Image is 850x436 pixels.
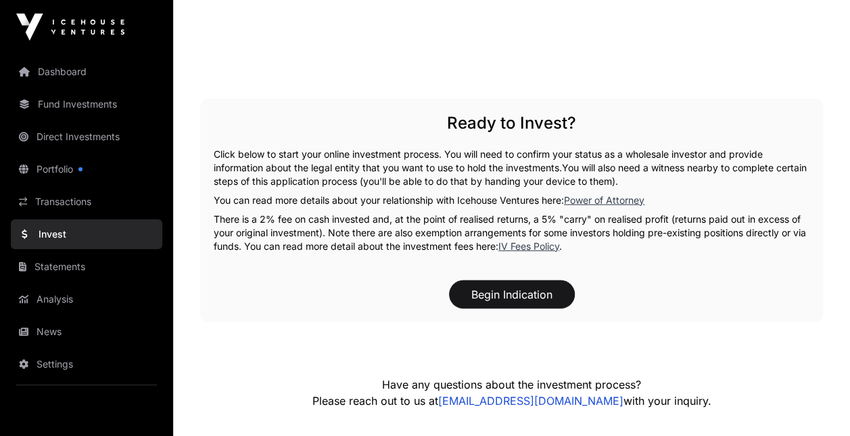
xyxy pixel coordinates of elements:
a: Analysis [11,284,162,314]
a: Fund Investments [11,89,162,119]
a: Dashboard [11,57,162,87]
a: Power of Attorney [564,194,644,206]
h2: Ready to Invest? [214,112,809,134]
span: You will also need a witness nearby to complete certain steps of this application process (you'll... [214,162,807,187]
p: Have any questions about the investment process? Please reach out to us at with your inquiry. [278,376,745,409]
img: Icehouse Ventures Logo [16,14,124,41]
a: [EMAIL_ADDRESS][DOMAIN_NAME] [438,394,623,408]
a: Transactions [11,187,162,217]
a: News [11,317,162,347]
iframe: Chat Widget [782,371,850,436]
a: IV Fees Policy [498,240,559,252]
a: Direct Investments [11,122,162,152]
a: Statements [11,252,162,282]
p: Click below to start your online investment process. You will need to confirm your status as a wh... [214,148,809,188]
button: Begin Indication [449,280,575,309]
p: There is a 2% fee on cash invested and, at the point of realised returns, a 5% "carry" on realise... [214,213,809,253]
a: Portfolio [11,154,162,184]
a: Settings [11,349,162,379]
p: You can read more details about your relationship with Icehouse Ventures here: [214,194,809,207]
a: Invest [11,219,162,249]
